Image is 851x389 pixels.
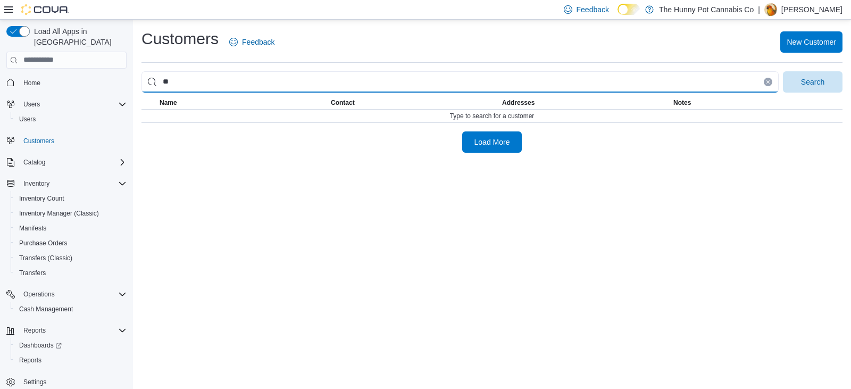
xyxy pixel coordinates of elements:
p: The Hunny Pot Cannabis Co [659,3,754,16]
img: Cova [21,4,69,15]
span: Reports [19,356,41,365]
a: Home [19,77,45,89]
a: Transfers [15,267,50,279]
button: Customers [2,133,131,148]
span: Notes [673,98,691,107]
a: Dashboards [11,338,131,353]
span: Inventory [19,177,127,190]
span: Home [19,76,127,89]
button: Home [2,75,131,90]
button: Load More [462,131,522,153]
a: Transfers (Classic) [15,252,77,264]
span: Transfers [19,269,46,277]
button: Inventory Count [11,191,131,206]
span: Transfers [15,267,127,279]
button: Operations [2,287,131,302]
button: Cash Management [11,302,131,317]
input: Dark Mode [618,4,640,15]
button: Users [2,97,131,112]
span: Contact [331,98,355,107]
span: Reports [15,354,127,367]
span: Manifests [19,224,46,233]
a: Customers [19,135,59,147]
span: Manifests [15,222,127,235]
span: Type to search for a customer [450,112,535,120]
span: Search [801,77,824,87]
button: Purchase Orders [11,236,131,251]
a: Settings [19,376,51,388]
button: Clear input [764,78,772,86]
a: Users [15,113,40,126]
button: New Customer [780,31,842,53]
span: Customers [23,137,54,145]
button: Catalog [19,156,49,169]
span: Inventory [23,179,49,188]
span: Operations [23,290,55,299]
span: Cash Management [15,303,127,316]
span: Dashboards [19,341,62,350]
span: Catalog [23,158,45,167]
span: Inventory Manager (Classic) [15,207,127,220]
button: Users [19,98,44,111]
button: Users [11,112,131,127]
a: Inventory Count [15,192,69,205]
a: Inventory Manager (Classic) [15,207,103,220]
a: Feedback [225,31,279,53]
p: | [758,3,760,16]
span: Name [160,98,177,107]
button: Operations [19,288,59,301]
span: Operations [19,288,127,301]
a: Dashboards [15,339,66,352]
span: Inventory Manager (Classic) [19,209,99,218]
span: Inventory Count [15,192,127,205]
a: Reports [15,354,46,367]
span: Inventory Count [19,194,64,203]
span: Home [23,79,40,87]
span: Load All Apps in [GEOGRAPHIC_DATA] [30,26,127,47]
button: Search [783,71,842,93]
button: Manifests [11,221,131,236]
span: Settings [19,375,127,388]
span: New Customer [787,37,836,47]
button: Inventory [2,176,131,191]
span: Feedback [242,37,274,47]
span: Reports [23,326,46,335]
a: Manifests [15,222,51,235]
button: Reports [19,324,50,337]
button: Reports [11,353,131,368]
span: Settings [23,378,46,386]
a: Cash Management [15,303,77,316]
button: Transfers (Classic) [11,251,131,266]
span: Purchase Orders [15,237,127,250]
span: Users [15,113,127,126]
button: Reports [2,323,131,338]
h1: Customers [141,28,219,49]
span: Dashboards [15,339,127,352]
span: Load More [474,137,510,147]
span: Purchase Orders [19,239,68,247]
button: Inventory Manager (Classic) [11,206,131,221]
span: Cash Management [19,305,73,313]
div: Andy Ramgobin [764,3,777,16]
span: Addresses [502,98,535,107]
span: Feedback [577,4,609,15]
p: [PERSON_NAME] [781,3,842,16]
span: Users [23,100,40,109]
span: Catalog [19,156,127,169]
button: Inventory [19,177,54,190]
span: Transfers (Classic) [15,252,127,264]
span: Reports [19,324,127,337]
span: Users [19,98,127,111]
a: Purchase Orders [15,237,72,250]
span: Transfers (Classic) [19,254,72,262]
span: Customers [19,134,127,147]
button: Catalog [2,155,131,170]
button: Transfers [11,266,131,280]
span: Users [19,115,36,123]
